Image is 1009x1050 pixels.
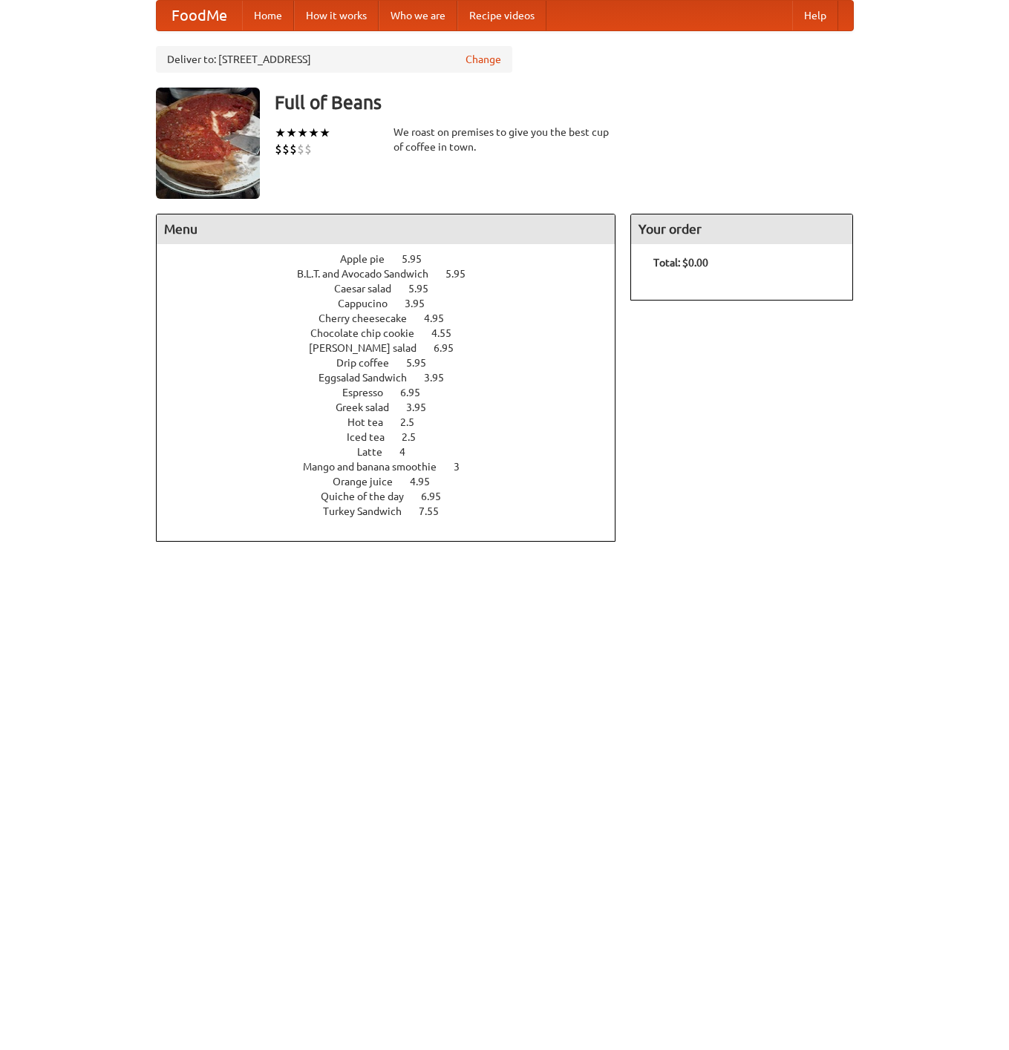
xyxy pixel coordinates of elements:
span: B.L.T. and Avocado Sandwich [297,268,443,280]
li: $ [290,141,297,157]
span: 5.95 [402,253,437,265]
h4: Menu [157,214,615,244]
h4: Your order [631,214,852,244]
span: 4.95 [410,476,445,488]
span: Espresso [342,387,398,398]
span: Drip coffee [336,357,404,369]
a: Home [242,1,294,30]
span: 2.5 [402,431,431,443]
a: Change [466,52,501,67]
span: 6.95 [421,490,456,502]
span: 6.95 [434,342,468,354]
div: We roast on premises to give you the best cup of coffee in town. [394,125,616,154]
li: $ [297,141,304,157]
span: Greek salad [336,401,404,413]
span: 3.95 [406,401,441,413]
a: [PERSON_NAME] salad 6.95 [309,342,481,354]
li: $ [282,141,290,157]
span: Orange juice [333,476,408,488]
a: Eggsalad Sandwich 3.95 [319,372,471,384]
a: Hot tea 2.5 [347,416,442,428]
span: Latte [357,446,397,458]
a: Espresso 6.95 [342,387,448,398]
li: $ [304,141,312,157]
span: Hot tea [347,416,398,428]
a: Latte 4 [357,446,433,458]
span: 3.95 [405,298,440,309]
li: ★ [275,125,286,141]
a: Iced tea 2.5 [347,431,443,443]
span: Cherry cheesecake [319,312,422,324]
a: Turkey Sandwich 7.55 [323,505,466,517]
span: Caesar salad [334,283,406,295]
li: ★ [319,125,330,141]
a: Mango and banana smoothie 3 [303,461,487,473]
div: Deliver to: [STREET_ADDRESS] [156,46,512,73]
span: 4 [399,446,420,458]
span: 5.95 [445,268,480,280]
a: Quiche of the day 6.95 [321,490,468,502]
span: Eggsalad Sandwich [319,372,422,384]
span: Turkey Sandwich [323,505,417,517]
li: $ [275,141,282,157]
a: B.L.T. and Avocado Sandwich 5.95 [297,268,493,280]
span: 3 [454,461,474,473]
li: ★ [297,125,308,141]
a: Caesar salad 5.95 [334,283,456,295]
a: FoodMe [157,1,242,30]
span: Cappucino [338,298,402,309]
span: [PERSON_NAME] salad [309,342,431,354]
span: Mango and banana smoothie [303,461,451,473]
a: Recipe videos [457,1,546,30]
span: 3.95 [424,372,459,384]
span: 5.95 [406,357,441,369]
span: 5.95 [408,283,443,295]
img: angular.jpg [156,88,260,199]
a: Chocolate chip cookie 4.55 [310,327,479,339]
span: 6.95 [400,387,435,398]
a: Help [792,1,838,30]
a: Apple pie 5.95 [340,253,449,265]
a: Greek salad 3.95 [336,401,454,413]
b: Total: $0.00 [653,257,708,269]
li: ★ [286,125,297,141]
span: Chocolate chip cookie [310,327,429,339]
a: Orange juice 4.95 [333,476,457,488]
li: ★ [308,125,319,141]
a: Who we are [379,1,457,30]
span: 4.95 [424,312,459,324]
span: Iced tea [347,431,399,443]
span: 7.55 [419,505,454,517]
a: Drip coffee 5.95 [336,357,454,369]
span: 4.55 [431,327,466,339]
a: Cappucino 3.95 [338,298,452,309]
a: How it works [294,1,379,30]
span: Quiche of the day [321,490,419,502]
span: Apple pie [340,253,399,265]
a: Cherry cheesecake 4.95 [319,312,471,324]
span: 2.5 [400,416,429,428]
h3: Full of Beans [275,88,854,117]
